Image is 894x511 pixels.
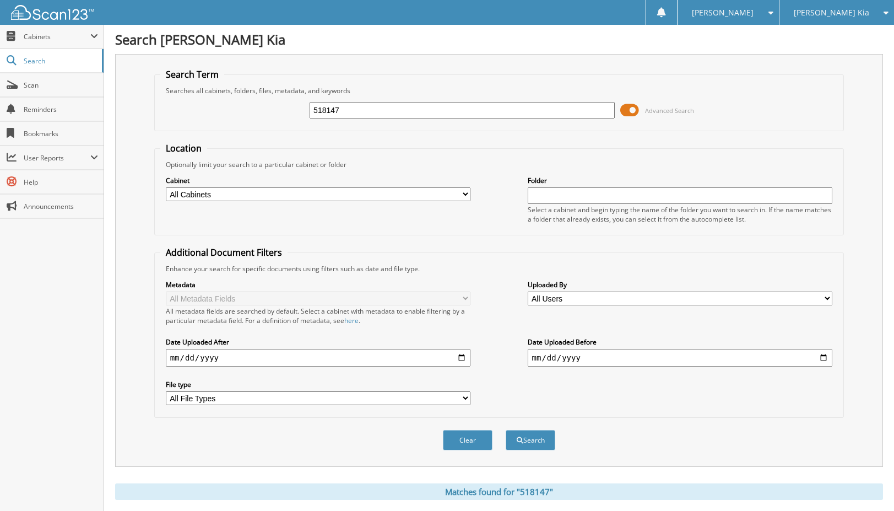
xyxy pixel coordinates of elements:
div: Optionally limit your search to a particular cabinet or folder [160,160,838,169]
span: [PERSON_NAME] [692,9,754,16]
span: User Reports [24,153,90,163]
label: Metadata [166,280,471,289]
span: Search [24,56,96,66]
div: Searches all cabinets, folders, files, metadata, and keywords [160,86,838,95]
legend: Search Term [160,68,224,80]
h1: Search [PERSON_NAME] Kia [115,30,883,49]
a: here [344,316,359,325]
label: Date Uploaded Before [528,337,833,347]
span: Announcements [24,202,98,211]
span: Reminders [24,105,98,114]
label: Date Uploaded After [166,337,471,347]
span: Scan [24,80,98,90]
input: end [528,349,833,367]
input: start [166,349,471,367]
div: Matches found for "518147" [115,483,883,500]
span: [PERSON_NAME] Kia [794,9,869,16]
div: Enhance your search for specific documents using filters such as date and file type. [160,264,838,273]
label: Cabinet [166,176,471,185]
label: Uploaded By [528,280,833,289]
div: All metadata fields are searched by default. Select a cabinet with metadata to enable filtering b... [166,306,471,325]
button: Clear [443,430,492,450]
button: Search [506,430,555,450]
span: Advanced Search [645,106,694,115]
label: File type [166,380,471,389]
legend: Location [160,142,207,154]
span: Bookmarks [24,129,98,138]
legend: Additional Document Filters [160,246,288,259]
label: Folder [528,176,833,185]
div: Select a cabinet and begin typing the name of the folder you want to search in. If the name match... [528,205,833,224]
span: Help [24,177,98,187]
span: Cabinets [24,32,90,41]
img: scan123-logo-white.svg [11,5,94,20]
